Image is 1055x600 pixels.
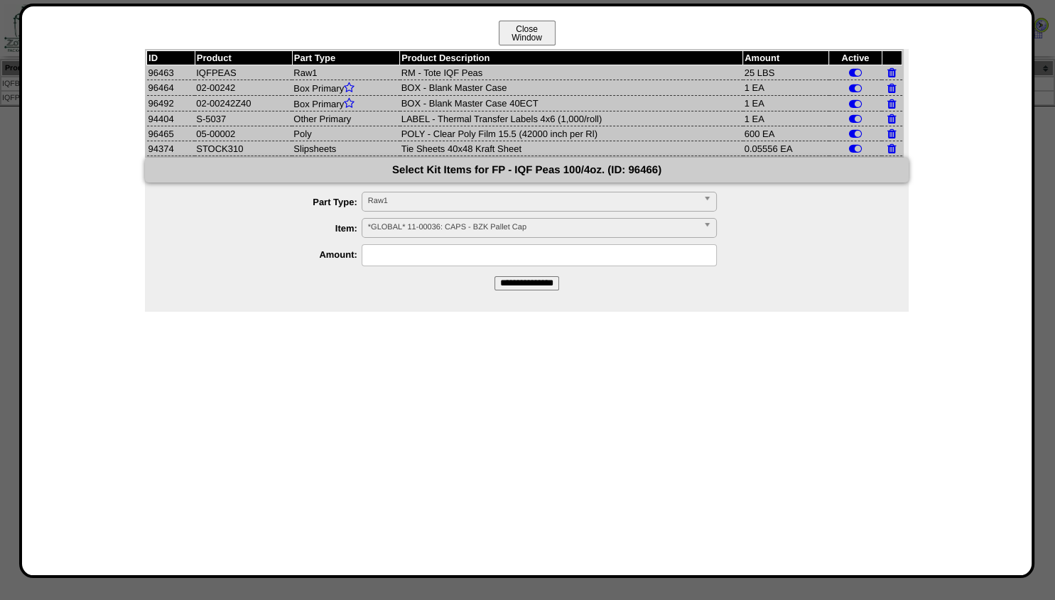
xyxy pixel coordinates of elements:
[400,80,743,96] td: BOX - Blank Master Case
[147,111,195,126] td: 94404
[400,126,743,141] td: POLY - Clear Poly Film 15.5 (42000 inch per Rl)
[292,80,399,96] td: Box Primary
[368,192,698,209] span: Raw1
[147,126,195,141] td: 96465
[829,51,882,65] th: Active
[292,65,399,80] td: Raw1
[743,96,829,111] td: 1 EA
[499,21,556,45] button: CloseWindow
[400,111,743,126] td: LABEL - Thermal Transfer Labels 4x6 (1,000/roll)
[195,80,292,96] td: 02-00242
[147,65,195,80] td: 96463
[195,111,292,126] td: S-5037
[292,96,399,111] td: Box Primary
[195,126,292,141] td: 05-00002
[743,126,829,141] td: 600 EA
[743,111,829,126] td: 1 EA
[195,141,292,156] td: STOCK310
[147,80,195,96] td: 96464
[195,51,292,65] th: Product
[368,219,698,236] span: *GLOBAL* 11-00036: CAPS - BZK Pallet Cap
[195,96,292,111] td: 02-00242Z40
[173,223,362,234] label: Item:
[145,158,909,182] div: Select Kit Items for FP - IQF Peas 100/4oz. (ID: 96466)
[292,141,399,156] td: Slipsheets
[743,141,829,156] td: 0.05556 EA
[292,51,399,65] th: Part Type
[497,32,557,43] a: CloseWindow
[147,96,195,111] td: 96492
[743,51,829,65] th: Amount
[147,51,195,65] th: ID
[400,51,743,65] th: Product Description
[292,111,399,126] td: Other Primary
[173,249,362,260] label: Amount:
[743,80,829,96] td: 1 EA
[400,96,743,111] td: BOX - Blank Master Case 40ECT
[195,65,292,80] td: IQFPEAS
[743,65,829,80] td: 25 LBS
[147,141,195,156] td: 94374
[400,65,743,80] td: RM - Tote IQF Peas
[173,197,362,207] label: Part Type:
[400,141,743,156] td: Tie Sheets 40x48 Kraft Sheet
[292,126,399,141] td: Poly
